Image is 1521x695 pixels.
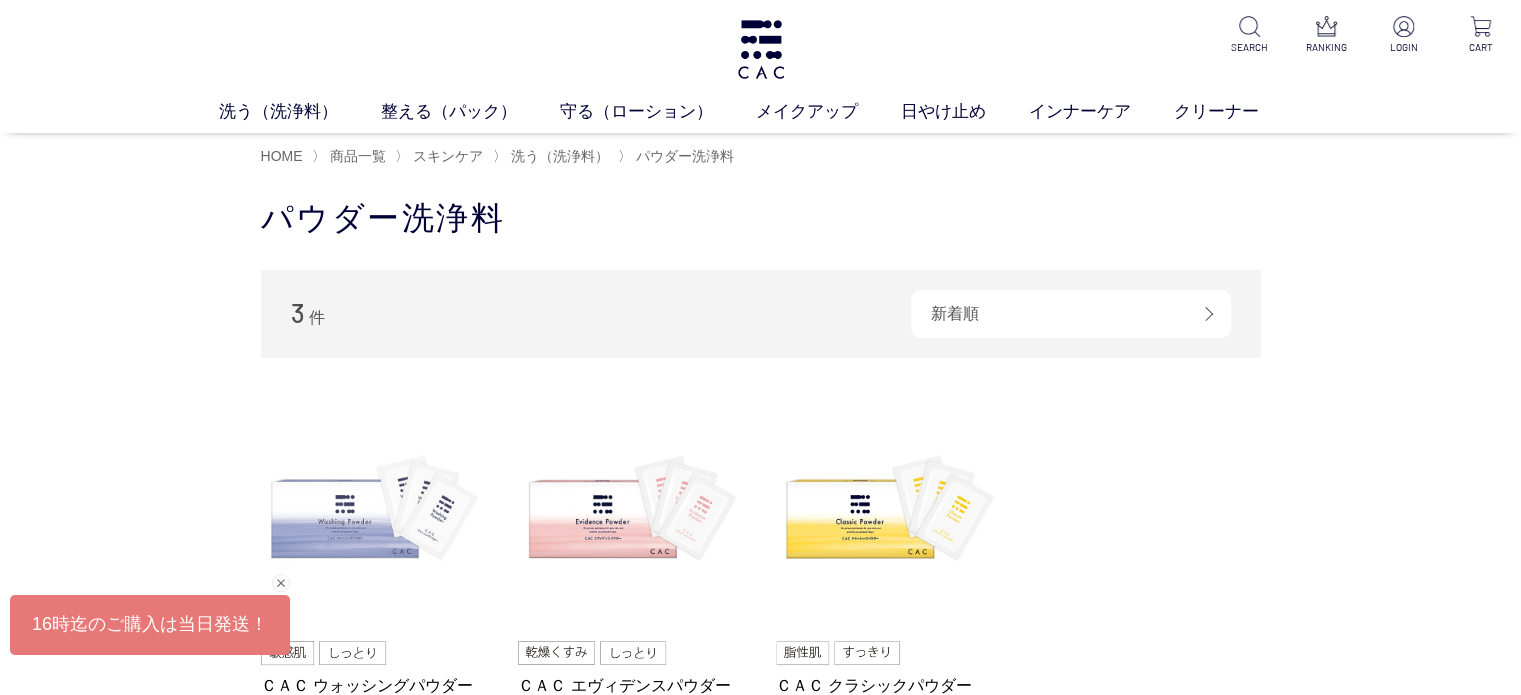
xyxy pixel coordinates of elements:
[618,147,739,166] li: 〉
[600,641,666,665] img: しっとり
[901,99,1029,125] a: 日やけ止め
[756,99,901,125] a: メイクアップ
[1379,40,1428,55] p: LOGIN
[219,99,381,125] a: 洗う（洗浄料）
[632,148,734,164] a: パウダー洗浄料
[776,641,829,665] img: 脂性肌
[560,99,756,125] a: 守る（ローション）
[834,641,900,665] img: すっきり
[309,309,325,326] span: 件
[330,148,386,164] span: 商品一覧
[413,148,483,164] span: スキンケア
[1456,40,1505,55] p: CART
[312,147,391,166] li: 〉
[1456,16,1505,55] a: CART
[1174,99,1302,125] a: クリーナー
[1302,40,1351,55] p: RANKING
[319,641,385,665] img: しっとり
[1225,16,1274,55] a: SEARCH
[395,147,488,166] li: 〉
[381,99,560,125] a: 整える（パック）
[636,148,734,164] span: パウダー洗浄料
[291,297,305,328] span: 3
[261,398,489,626] img: ＣＡＣ ウォッシングパウダー
[911,290,1231,338] div: 新着順
[1302,16,1351,55] a: RANKING
[1029,99,1174,125] a: インナーケア
[261,148,303,164] a: HOME
[518,641,595,665] img: 乾燥くすみ
[409,148,483,164] a: スキンケア
[1225,40,1274,55] p: SEARCH
[1379,16,1428,55] a: LOGIN
[518,398,746,626] img: ＣＡＣ エヴィデンスパウダー
[326,148,386,164] a: 商品一覧
[493,147,614,166] li: 〉
[776,398,1004,626] img: ＣＡＣ クラシックパウダー
[261,197,1261,240] h1: パウダー洗浄料
[507,148,609,164] a: 洗う（洗浄料）
[735,20,787,79] img: logo
[511,148,609,164] span: 洗う（洗浄料）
